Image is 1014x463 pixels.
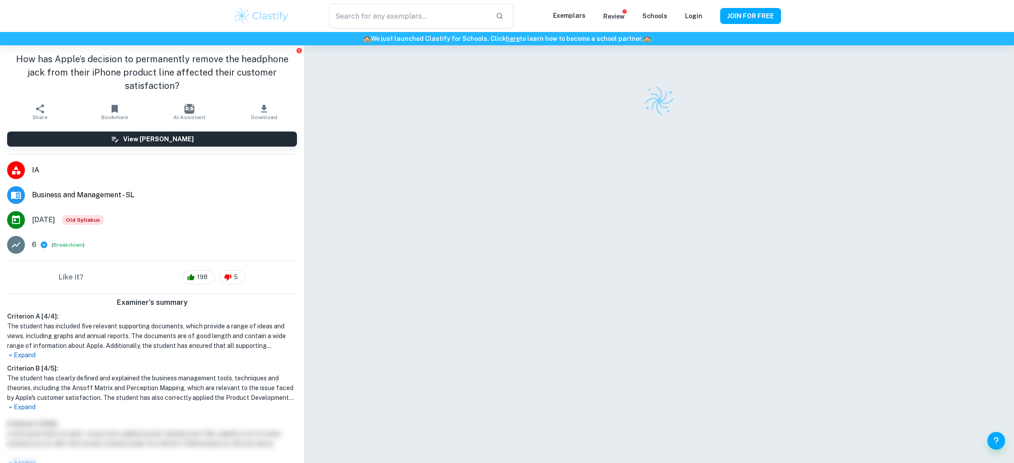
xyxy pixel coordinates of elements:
[7,363,297,373] h6: Criterion B [ 4 / 5 ]:
[7,351,297,360] p: Expand
[32,114,48,120] span: Share
[506,35,520,42] a: here
[233,7,290,25] img: Clastify logo
[296,47,302,54] button: Report issue
[4,297,301,308] h6: Examiner's summary
[7,52,297,92] h1: How has Apple’s decision to permanently remove the headphone jack from their iPhone product line ...
[363,35,371,42] span: 🏫
[720,8,781,24] button: JOIN FOR FREE
[53,241,83,249] button: Breakdown
[7,373,297,403] h1: The student has clearly defined and explained the business management tools, techniques and theor...
[32,215,55,225] span: [DATE]
[603,12,625,21] p: Review
[7,403,297,412] p: Expand
[643,35,651,42] span: 🏫
[329,4,488,28] input: Search for any exemplars...
[685,12,702,20] a: Login
[183,270,215,284] div: 198
[229,273,243,282] span: 5
[553,11,585,20] p: Exemplars
[642,84,677,118] img: Clastify logo
[173,114,205,120] span: AI Assistant
[251,114,277,120] span: Download
[52,241,84,249] span: ( )
[7,132,297,147] button: View [PERSON_NAME]
[32,165,297,176] span: IA
[987,432,1005,450] button: Help and Feedback
[3,100,77,124] button: Share
[62,215,104,225] div: Starting from the May 2024 session, the Business IA requirements have changed. It's OK to refer t...
[59,272,84,283] h6: Like it?
[152,100,227,124] button: AI Assistant
[227,100,301,124] button: Download
[2,34,1012,44] h6: We just launched Clastify for Schools. Click to learn how to become a school partner.
[192,273,212,282] span: 198
[7,321,297,351] h1: The student has included five relevant supporting documents, which provide a range of ideas and v...
[62,215,104,225] span: Old Syllabus
[184,104,194,114] img: AI Assistant
[77,100,152,124] button: Bookmark
[7,311,297,321] h6: Criterion A [ 4 / 4 ]:
[220,270,245,284] div: 5
[642,12,667,20] a: Schools
[32,190,297,200] span: Business and Management - SL
[32,239,36,250] p: 6
[123,134,194,144] h6: View [PERSON_NAME]
[101,114,128,120] span: Bookmark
